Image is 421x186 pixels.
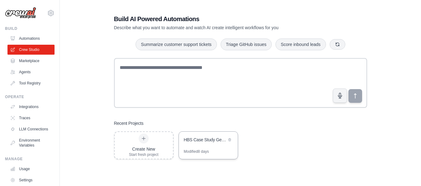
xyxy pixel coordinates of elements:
[136,39,217,50] button: Summarize customer support tickets
[7,124,55,134] a: LLM Connections
[7,45,55,55] a: Crew Studio
[227,137,233,143] button: Delete project
[7,102,55,112] a: Integrations
[7,164,55,174] a: Usage
[330,39,345,50] button: Get new suggestions
[129,152,159,157] div: Start fresh project
[5,7,36,19] img: Logo
[5,26,55,31] div: Build
[333,88,347,103] button: Click to speak your automation idea
[129,146,159,152] div: Create New
[114,15,323,23] h1: Build AI Powered Automations
[7,56,55,66] a: Marketplace
[184,137,227,143] div: HBS Case Study Generator
[7,67,55,77] a: Agents
[5,157,55,161] div: Manage
[114,120,144,126] h3: Recent Projects
[184,149,209,154] div: Modified 8 days
[5,94,55,99] div: Operate
[7,78,55,88] a: Tool Registry
[221,39,272,50] button: Triage GitHub issues
[114,25,323,31] p: Describe what you want to automate and watch AI create intelligent workflows for you
[275,39,326,50] button: Score inbound leads
[7,175,55,185] a: Settings
[7,113,55,123] a: Traces
[7,135,55,150] a: Environment Variables
[7,34,55,43] a: Automations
